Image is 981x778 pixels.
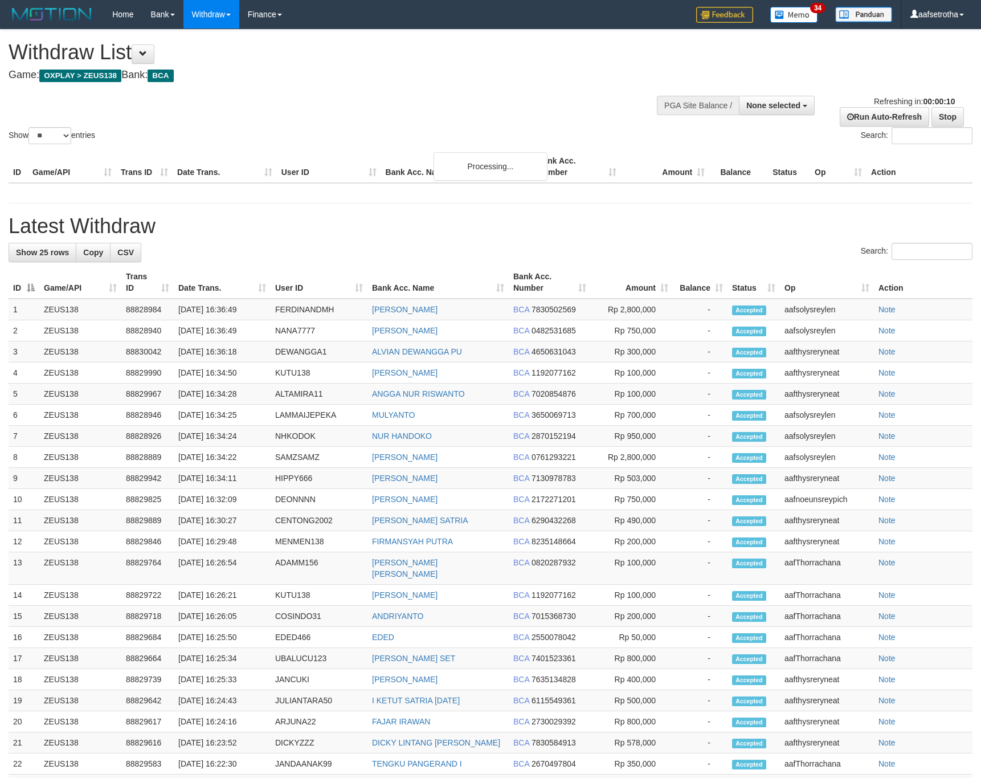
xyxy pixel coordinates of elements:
[174,648,271,669] td: [DATE] 16:25:34
[174,690,271,711] td: [DATE] 16:24:43
[9,362,39,384] td: 4
[39,552,121,585] td: ZEUS138
[732,369,766,378] span: Accepted
[532,389,576,398] span: Copy 7020854876 to clipboard
[591,384,673,405] td: Rp 100,000
[878,410,896,419] a: Note
[271,669,367,690] td: JANCUKI
[874,97,955,106] span: Refreshing in:
[174,510,271,531] td: [DATE] 16:30:27
[39,489,121,510] td: ZEUS138
[591,341,673,362] td: Rp 300,000
[513,612,529,621] span: BCA
[780,627,874,648] td: aafThorrachana
[732,516,766,526] span: Accepted
[732,612,766,622] span: Accepted
[673,627,727,648] td: -
[9,341,39,362] td: 3
[174,627,271,648] td: [DATE] 16:25:50
[39,648,121,669] td: ZEUS138
[83,248,103,257] span: Copy
[121,552,174,585] td: 88829764
[532,612,576,621] span: Copy 7015368730 to clipboard
[9,384,39,405] td: 5
[271,405,367,426] td: LAMMAIJEPEKA
[513,326,529,335] span: BCA
[810,150,866,183] th: Op
[381,150,533,183] th: Bank Acc. Name
[271,426,367,447] td: NHKODOK
[121,362,174,384] td: 88829990
[372,368,438,377] a: [PERSON_NAME]
[673,531,727,552] td: -
[780,510,874,531] td: aafthysreryneat
[173,150,277,183] th: Date Trans.
[878,305,896,314] a: Note
[121,669,174,690] td: 88829739
[861,127,972,144] label: Search:
[16,248,69,257] span: Show 25 rows
[532,558,576,567] span: Copy 0820287932 to clipboard
[878,717,896,726] a: Note
[372,612,424,621] a: ANDRIYANTO
[9,489,39,510] td: 10
[673,489,727,510] td: -
[931,107,964,127] a: Stop
[271,384,367,405] td: ALTAMIRA11
[271,531,367,552] td: MENMEN138
[9,510,39,531] td: 11
[746,101,800,110] span: None selected
[591,531,673,552] td: Rp 200,000
[121,384,174,405] td: 88829967
[673,299,727,320] td: -
[673,362,727,384] td: -
[878,654,896,663] a: Note
[271,468,367,489] td: HIPPY666
[513,633,529,642] span: BCA
[39,585,121,606] td: ZEUS138
[532,347,576,356] span: Copy 4650631043 to clipboard
[732,306,766,315] span: Accepted
[513,453,529,462] span: BCA
[372,717,430,726] a: FAJAR IRAWAN
[878,474,896,483] a: Note
[780,426,874,447] td: aafsolysreylen
[174,552,271,585] td: [DATE] 16:26:54
[271,606,367,627] td: COSINDO31
[591,320,673,341] td: Rp 750,000
[174,669,271,690] td: [DATE] 16:25:33
[39,606,121,627] td: ZEUS138
[372,410,415,419] a: MULYANTO
[878,431,896,441] a: Note
[591,405,673,426] td: Rp 700,000
[9,585,39,606] td: 14
[878,326,896,335] a: Note
[9,690,39,711] td: 19
[673,648,727,669] td: -
[780,531,874,552] td: aafthysreryneat
[271,585,367,606] td: KUTU138
[673,468,727,489] td: -
[532,305,576,314] span: Copy 7830502569 to clipboard
[9,215,972,238] h1: Latest Withdraw
[780,341,874,362] td: aafthysreryneat
[780,585,874,606] td: aafThorrachana
[621,150,709,183] th: Amount
[9,127,95,144] label: Show entries
[372,474,438,483] a: [PERSON_NAME]
[9,669,39,690] td: 18
[9,320,39,341] td: 2
[878,675,896,684] a: Note
[513,431,529,441] span: BCA
[372,633,394,642] a: EDED
[732,474,766,484] span: Accepted
[732,591,766,601] span: Accepted
[591,510,673,531] td: Rp 490,000
[780,606,874,627] td: aafThorrachana
[39,468,121,489] td: ZEUS138
[174,606,271,627] td: [DATE] 16:26:05
[533,150,621,183] th: Bank Acc. Number
[878,537,896,546] a: Note
[372,759,462,768] a: TENGKU PANGERAND I
[840,107,929,127] a: Run Auto-Refresh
